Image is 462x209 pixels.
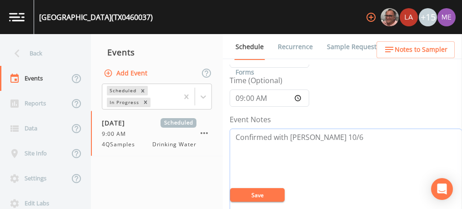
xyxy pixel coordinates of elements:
label: Event Notes [230,114,271,125]
span: Drinking Water [152,140,196,149]
img: cf6e799eed601856facf0d2563d1856d [400,8,418,26]
span: 9:00 AM [102,130,131,138]
button: Notes to Sampler [377,41,455,58]
a: Recurrence [276,34,314,60]
div: Lauren Saenz [399,8,418,26]
a: [DATE]Scheduled9:00 AM4QSamplesDrinking Water [91,111,223,156]
div: Events [91,41,223,64]
img: logo [9,13,25,21]
img: d4d65db7c401dd99d63b7ad86343d265 [437,8,456,26]
div: Scheduled [107,86,138,95]
a: Forms [234,60,256,85]
img: e2d790fa78825a4bb76dcb6ab311d44c [381,8,399,26]
a: Sample Requests [326,34,381,60]
div: Open Intercom Messenger [431,178,453,200]
div: [GEOGRAPHIC_DATA] (TX0460037) [39,12,153,23]
a: Schedule [234,34,265,60]
button: Save [230,188,285,202]
div: Remove Scheduled [138,86,148,95]
label: Time (Optional) [230,75,282,86]
span: 4QSamples [102,140,141,149]
span: Notes to Sampler [395,44,447,55]
span: [DATE] [102,118,131,128]
button: Add Event [102,65,151,82]
div: +15 [419,8,437,26]
a: COC Details [392,34,431,60]
span: Scheduled [161,118,196,128]
div: In Progress [107,98,141,107]
div: Remove In Progress [141,98,151,107]
div: Mike Franklin [380,8,399,26]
